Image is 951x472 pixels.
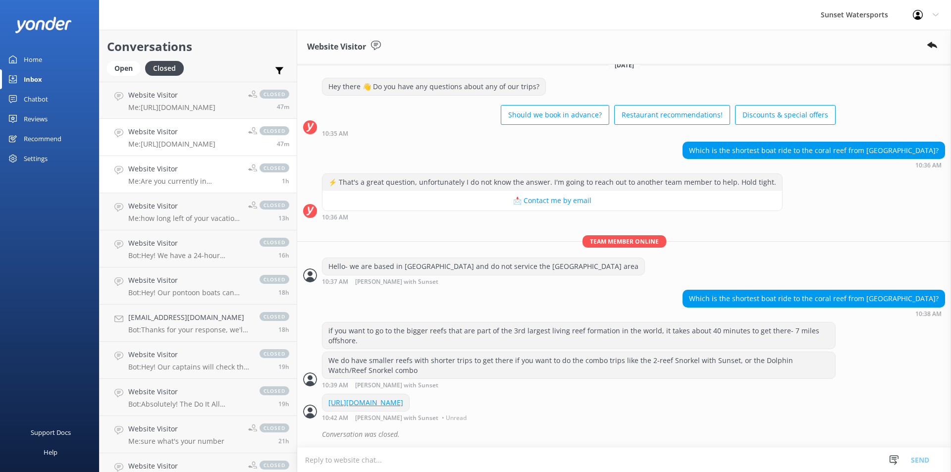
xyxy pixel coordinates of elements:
h4: Website Visitor [128,201,241,211]
strong: 10:36 AM [322,214,348,220]
div: Sep 05 2025 09:35am (UTC -05:00) America/Cancun [322,130,836,137]
span: Sep 04 2025 03:46pm (UTC -05:00) America/Cancun [278,325,289,334]
h4: [EMAIL_ADDRESS][DOMAIN_NAME] [128,312,250,323]
h4: Website Visitor [128,238,250,249]
div: Recommend [24,129,61,149]
a: Website VisitorMe:sure what's your numberclosed21h [100,416,297,453]
span: Sep 04 2025 02:35pm (UTC -05:00) America/Cancun [278,400,289,408]
span: closed [260,349,289,358]
h2: Conversations [107,37,289,56]
strong: 10:42 AM [322,415,348,421]
p: Me: how long left of your vacation here? [128,214,241,223]
p: Bot: Absolutely! The Do It All Watersports Package is what you're looking for. It includes up to ... [128,400,250,409]
span: Sep 04 2025 03:59pm (UTC -05:00) America/Cancun [278,288,289,297]
div: Conversation was closed. [322,426,945,443]
img: yonder-white-logo.png [15,17,72,33]
p: Me: sure what's your number [128,437,224,446]
div: if you want to go to the bigger reefs that are part of the 3rd largest living reef formation in t... [322,322,835,349]
div: Sep 05 2025 09:36am (UTC -05:00) America/Cancun [322,213,783,220]
button: Restaurant recommendations! [614,105,730,125]
h3: Website Visitor [307,41,366,53]
div: Reviews [24,109,48,129]
div: Settings [24,149,48,168]
p: Me: [URL][DOMAIN_NAME] [128,103,215,112]
h4: Website Visitor [128,90,215,101]
span: [PERSON_NAME] with Sunset [355,382,438,389]
span: Sep 04 2025 05:31pm (UTC -05:00) America/Cancun [278,251,289,260]
p: Bot: Thanks for your response, we'll get back to you as soon as we can during opening hours. [128,325,250,334]
span: closed [260,312,289,321]
p: Bot: Hey! Our pontoon boats can accommodate up to 8 people, and unfortunately, we can't make exce... [128,288,250,297]
span: closed [260,386,289,395]
div: We do have smaller reefs with shorter trips to get there if you want to do the combo trips like t... [322,352,835,378]
h4: Website Visitor [128,126,215,137]
h4: Website Visitor [128,163,241,174]
span: closed [260,163,289,172]
span: • Unread [442,415,467,421]
span: closed [260,90,289,99]
div: Help [44,442,57,462]
div: 2025-09-05T14:47:52.084 [303,426,945,443]
span: Sep 04 2025 09:08pm (UTC -05:00) America/Cancun [278,214,289,222]
h4: Website Visitor [128,275,250,286]
span: closed [260,461,289,470]
div: Sep 05 2025 09:39am (UTC -05:00) America/Cancun [322,381,836,389]
span: closed [260,275,289,284]
span: closed [260,201,289,210]
div: Home [24,50,42,69]
a: Website VisitorBot:Hey! We have a 24-hour cancellation policy. If you cancel your trip at least 2... [100,230,297,267]
div: Open [107,61,140,76]
span: [DATE] [609,61,640,69]
span: Sep 04 2025 12:51pm (UTC -05:00) America/Cancun [278,437,289,445]
h4: Website Visitor [128,423,224,434]
strong: 10:36 AM [915,162,942,168]
a: Website VisitorMe:Are you currently in [GEOGRAPHIC_DATA]? or planning your trip?closed1h [100,156,297,193]
button: 📩 Contact me by email [322,191,782,210]
span: Sep 04 2025 02:52pm (UTC -05:00) America/Cancun [278,363,289,371]
p: Me: Are you currently in [GEOGRAPHIC_DATA]? or planning your trip? [128,177,241,186]
div: Chatbot [24,89,48,109]
div: Sep 05 2025 09:36am (UTC -05:00) America/Cancun [683,161,945,168]
div: Sep 05 2025 09:38am (UTC -05:00) America/Cancun [683,310,945,317]
a: Website VisitorBot:Absolutely! The Do It All Watersports Package is what you're looking for. It i... [100,379,297,416]
div: Hello- we are based in [GEOGRAPHIC_DATA] and do not service the [GEOGRAPHIC_DATA] area [322,258,644,275]
div: Which is the shortest boat ride to the coral reef from [GEOGRAPHIC_DATA]? [683,290,945,307]
p: Bot: Hey! We have a 24-hour cancellation policy. If you cancel your trip at least 24 hours in adv... [128,251,250,260]
strong: 10:38 AM [915,311,942,317]
div: Inbox [24,69,42,89]
div: Which is the shortest boat ride to the coral reef from [GEOGRAPHIC_DATA]? [683,142,945,159]
span: [PERSON_NAME] with Sunset [355,415,438,421]
a: Website VisitorBot:Hey! Our pontoon boats can accommodate up to 8 people, and unfortunately, we c... [100,267,297,305]
p: Bot: Hey! Our captains will check the weather on the day of your trip. If conditions are unsafe, ... [128,363,250,371]
div: Closed [145,61,184,76]
span: closed [260,126,289,135]
button: Discounts & special offers [735,105,836,125]
div: ⚡ That's a great question, unfortunately I do not know the answer. I'm going to reach out to anot... [322,174,782,191]
span: Team member online [582,235,666,248]
div: Support Docs [31,422,71,442]
strong: 10:35 AM [322,131,348,137]
div: Hey there 👋 Do you have any questions about any of our trips? [322,78,545,95]
a: Closed [145,62,189,73]
h4: Website Visitor [128,386,250,397]
strong: 10:39 AM [322,382,348,389]
a: Website VisitorMe:[URL][DOMAIN_NAME]closed47m [100,82,297,119]
span: Sep 05 2025 09:43am (UTC -05:00) America/Cancun [277,103,289,111]
span: closed [260,423,289,432]
span: closed [260,238,289,247]
a: [URL][DOMAIN_NAME] [328,398,403,407]
div: Sep 05 2025 09:37am (UTC -05:00) America/Cancun [322,278,645,285]
p: Me: [URL][DOMAIN_NAME] [128,140,215,149]
div: Sep 05 2025 09:42am (UTC -05:00) America/Cancun [322,414,469,421]
span: [PERSON_NAME] with Sunset [355,279,438,285]
a: Open [107,62,145,73]
h4: Website Visitor [128,461,178,472]
a: Website VisitorBot:Hey! Our captains will check the weather on the day of your trip. If condition... [100,342,297,379]
a: Website VisitorMe:how long left of your vacation here?closed13h [100,193,297,230]
a: Website VisitorMe:[URL][DOMAIN_NAME]closed47m [100,119,297,156]
strong: 10:37 AM [322,279,348,285]
span: Sep 05 2025 09:42am (UTC -05:00) America/Cancun [277,140,289,148]
h4: Website Visitor [128,349,250,360]
a: [EMAIL_ADDRESS][DOMAIN_NAME]Bot:Thanks for your response, we'll get back to you as soon as we can... [100,305,297,342]
button: Should we book in advance? [501,105,609,125]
